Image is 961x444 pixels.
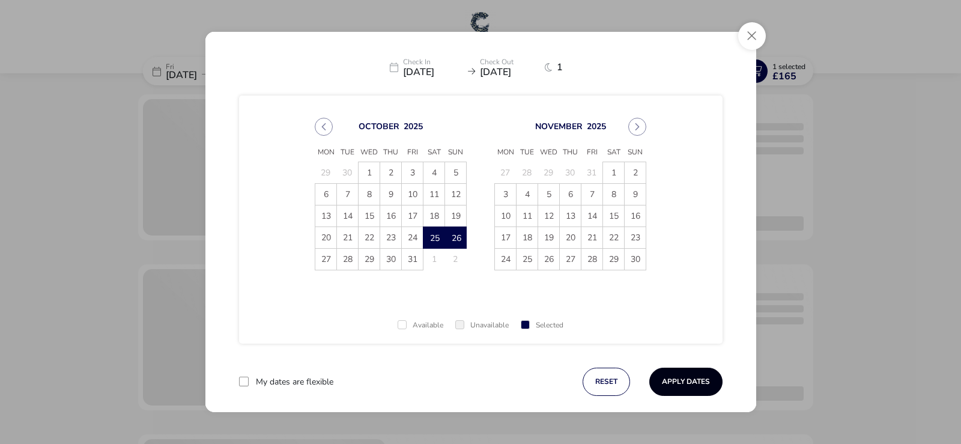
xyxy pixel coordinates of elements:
[625,162,646,183] span: 2
[337,144,359,162] span: Tue
[535,120,583,132] button: Choose Month
[445,205,467,227] td: 19
[495,248,517,270] td: 24
[603,162,625,183] td: 1
[423,248,445,270] td: 1
[380,205,402,227] td: 16
[560,183,581,205] td: 6
[625,227,646,248] td: 23
[423,205,444,227] span: 18
[628,118,646,136] button: Next Month
[423,183,445,205] td: 11
[380,248,402,270] td: 30
[445,205,466,227] span: 19
[603,162,624,183] span: 1
[315,162,337,183] td: 29
[560,227,581,248] span: 20
[359,183,380,205] td: 8
[402,183,423,205] td: 10
[495,183,517,205] td: 3
[424,228,445,249] span: 25
[517,227,538,248] td: 18
[402,205,423,227] span: 17
[446,228,467,249] span: 26
[538,183,560,205] td: 5
[359,248,380,270] td: 29
[404,120,423,132] button: Choose Year
[560,184,581,205] span: 6
[603,227,625,248] td: 22
[587,120,606,132] button: Choose Year
[337,227,358,248] span: 21
[380,144,402,162] span: Thu
[402,205,423,227] td: 17
[625,183,646,205] td: 9
[380,184,401,205] span: 9
[402,248,423,270] td: 31
[603,184,624,205] span: 8
[380,205,401,227] span: 16
[625,249,646,270] span: 30
[337,184,358,205] span: 7
[538,227,559,248] span: 19
[337,249,358,270] span: 28
[423,162,445,183] td: 4
[359,144,380,162] span: Wed
[315,205,337,227] td: 13
[359,120,399,132] button: Choose Month
[315,205,336,227] span: 13
[560,144,581,162] span: Thu
[625,205,646,227] td: 16
[495,205,516,227] span: 10
[560,205,581,227] td: 13
[517,205,538,227] span: 11
[581,227,602,248] span: 21
[581,227,603,248] td: 21
[581,205,603,227] td: 14
[445,248,467,270] td: 2
[480,67,540,77] span: [DATE]
[581,144,603,162] span: Fri
[256,378,333,386] label: My dates are flexible
[445,162,467,183] td: 5
[517,183,538,205] td: 4
[538,205,559,227] span: 12
[380,183,402,205] td: 9
[337,205,359,227] td: 14
[380,249,401,270] span: 30
[560,248,581,270] td: 27
[625,248,646,270] td: 30
[625,144,646,162] span: Sun
[649,368,723,396] button: Apply Dates
[495,227,517,248] td: 17
[359,227,380,248] td: 22
[445,162,466,183] span: 5
[517,248,538,270] td: 25
[538,205,560,227] td: 12
[403,58,463,67] p: Check In
[603,183,625,205] td: 8
[359,184,380,205] span: 8
[315,184,336,205] span: 6
[423,144,445,162] span: Sat
[315,118,333,136] button: Previous Month
[402,249,423,270] span: 31
[538,227,560,248] td: 19
[538,162,560,183] td: 29
[445,227,467,248] td: 26
[359,162,380,183] td: 1
[495,227,516,248] span: 17
[337,205,358,227] span: 14
[402,184,423,205] span: 10
[538,144,560,162] span: Wed
[315,183,337,205] td: 6
[521,321,563,329] div: Selected
[517,162,538,183] td: 28
[315,227,336,248] span: 20
[581,162,603,183] td: 31
[581,183,603,205] td: 7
